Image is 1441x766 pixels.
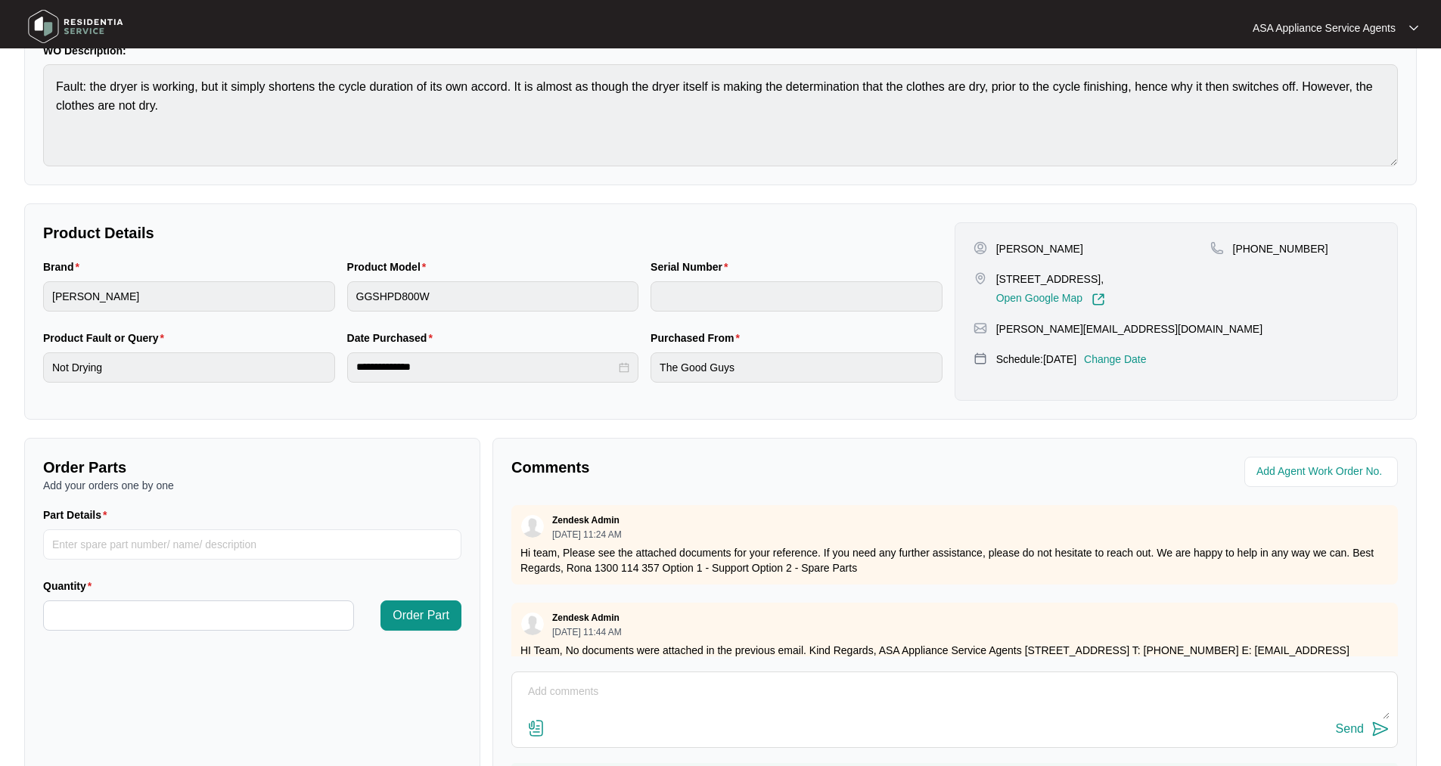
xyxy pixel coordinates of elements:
[356,359,616,375] input: Date Purchased
[552,612,620,624] p: Zendesk Admin
[393,606,449,625] span: Order Part
[1336,719,1390,740] button: Send
[1371,720,1390,738] img: send-icon.svg
[520,643,1389,673] p: HI Team, No documents were attached in the previous email. Kind Regards, ASA Appliance Service Ag...
[43,457,461,478] p: Order Parts
[347,259,433,274] label: Product Model
[1233,241,1328,256] p: [PHONE_NUMBER]
[1092,293,1105,306] img: Link-External
[43,259,85,274] label: Brand
[996,293,1105,306] a: Open Google Map
[23,4,129,49] img: residentia service logo
[43,352,335,383] input: Product Fault or Query
[527,719,545,737] img: file-attachment-doc.svg
[380,600,461,631] button: Order Part
[651,259,734,274] label: Serial Number
[43,281,335,312] input: Brand
[43,578,98,594] label: Quantity
[347,330,439,346] label: Date Purchased
[43,330,170,346] label: Product Fault or Query
[552,514,620,526] p: Zendesk Admin
[1084,352,1147,367] p: Change Date
[1409,24,1418,32] img: dropdown arrow
[1253,20,1396,36] p: ASA Appliance Service Agents
[974,321,987,335] img: map-pin
[521,612,544,635] img: user.svg
[1256,463,1389,481] input: Add Agent Work Order No.
[974,271,987,285] img: map-pin
[43,64,1398,166] textarea: Fault: the dryer is working, but it simply shortens the cycle duration of its own accord. It is a...
[996,241,1083,256] p: [PERSON_NAME]
[511,457,944,478] p: Comments
[521,515,544,538] img: user.svg
[520,545,1389,575] p: Hi team, Please see the attached documents for your reference. If you need any further assistance...
[1336,722,1364,736] div: Send
[996,271,1105,287] p: [STREET_ADDRESS],
[651,352,943,383] input: Purchased From
[974,352,987,365] img: map-pin
[552,530,622,539] p: [DATE] 11:24 AM
[996,321,1262,336] p: [PERSON_NAME][EMAIL_ADDRESS][DOMAIN_NAME]
[347,281,639,312] input: Product Model
[552,628,622,637] p: [DATE] 11:44 AM
[43,478,461,493] p: Add your orders one by one
[43,529,461,560] input: Part Details
[974,241,987,255] img: user-pin
[996,352,1076,367] p: Schedule: [DATE]
[1210,241,1224,255] img: map-pin
[651,281,943,312] input: Serial Number
[44,601,353,630] input: Quantity
[43,507,113,523] label: Part Details
[43,222,943,243] p: Product Details
[651,330,746,346] label: Purchased From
